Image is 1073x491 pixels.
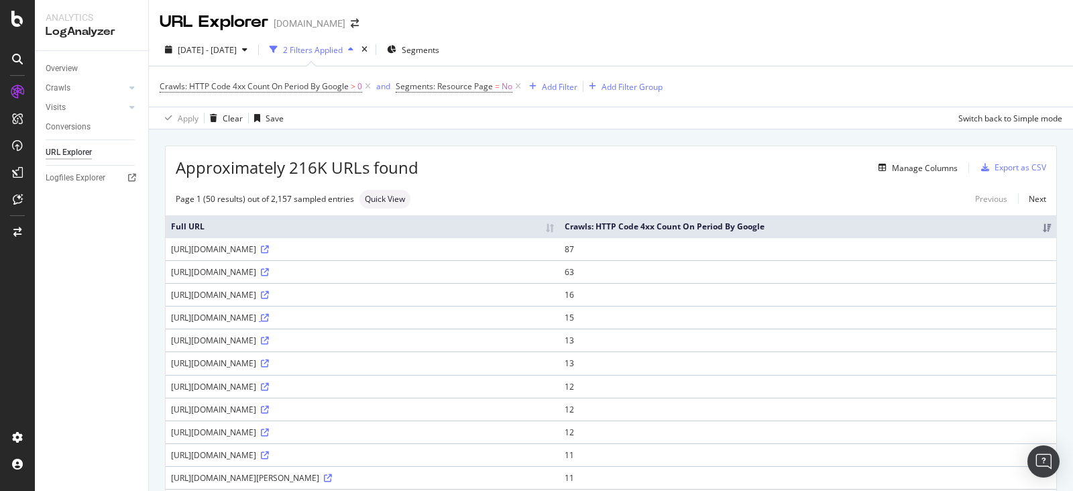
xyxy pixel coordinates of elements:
[46,146,139,160] a: URL Explorer
[171,404,554,415] div: [URL][DOMAIN_NAME]
[160,39,253,60] button: [DATE] - [DATE]
[502,77,512,96] span: No
[46,171,105,185] div: Logfiles Explorer
[166,215,559,237] th: Full URL: activate to sort column ascending
[171,427,554,438] div: [URL][DOMAIN_NAME]
[559,329,1056,351] td: 13
[264,39,359,60] button: 2 Filters Applied
[1018,189,1046,209] a: Next
[205,107,243,129] button: Clear
[559,421,1056,443] td: 12
[171,312,554,323] div: [URL][DOMAIN_NAME]
[223,113,243,124] div: Clear
[171,266,554,278] div: [URL][DOMAIN_NAME]
[559,351,1056,374] td: 13
[559,260,1056,283] td: 63
[46,81,70,95] div: Crawls
[365,195,405,203] span: Quick View
[542,81,577,93] div: Add Filter
[1027,445,1060,478] div: Open Intercom Messenger
[402,44,439,56] span: Segments
[559,215,1056,237] th: Crawls: HTTP Code 4xx Count On Period By Google: activate to sort column ascending
[46,62,78,76] div: Overview
[559,398,1056,421] td: 12
[602,81,663,93] div: Add Filter Group
[559,375,1056,398] td: 12
[46,120,139,134] a: Conversions
[583,78,663,95] button: Add Filter Group
[495,80,500,92] span: =
[46,101,66,115] div: Visits
[176,193,354,205] div: Page 1 (50 results) out of 2,157 sampled entries
[958,113,1062,124] div: Switch back to Simple mode
[171,381,554,392] div: [URL][DOMAIN_NAME]
[160,11,268,34] div: URL Explorer
[873,160,958,176] button: Manage Columns
[171,358,554,369] div: [URL][DOMAIN_NAME]
[46,62,139,76] a: Overview
[953,107,1062,129] button: Switch back to Simple mode
[178,113,199,124] div: Apply
[249,107,284,129] button: Save
[266,113,284,124] div: Save
[46,146,92,160] div: URL Explorer
[178,44,237,56] span: [DATE] - [DATE]
[559,306,1056,329] td: 15
[559,443,1056,466] td: 11
[46,24,137,40] div: LogAnalyzer
[351,19,359,28] div: arrow-right-arrow-left
[559,237,1056,260] td: 87
[46,11,137,24] div: Analytics
[171,472,554,484] div: [URL][DOMAIN_NAME][PERSON_NAME]
[160,80,349,92] span: Crawls: HTTP Code 4xx Count On Period By Google
[46,81,125,95] a: Crawls
[359,190,410,209] div: neutral label
[171,335,554,346] div: [URL][DOMAIN_NAME]
[376,80,390,93] button: and
[382,39,445,60] button: Segments
[559,466,1056,489] td: 11
[359,43,370,56] div: times
[171,449,554,461] div: [URL][DOMAIN_NAME]
[176,156,418,179] span: Approximately 216K URLs found
[171,243,554,255] div: [URL][DOMAIN_NAME]
[995,162,1046,173] div: Export as CSV
[376,80,390,92] div: and
[46,101,125,115] a: Visits
[171,289,554,301] div: [URL][DOMAIN_NAME]
[46,120,91,134] div: Conversions
[976,157,1046,178] button: Export as CSV
[46,171,139,185] a: Logfiles Explorer
[396,80,493,92] span: Segments: Resource Page
[524,78,577,95] button: Add Filter
[160,107,199,129] button: Apply
[283,44,343,56] div: 2 Filters Applied
[892,162,958,174] div: Manage Columns
[274,17,345,30] div: [DOMAIN_NAME]
[357,77,362,96] span: 0
[559,283,1056,306] td: 16
[351,80,355,92] span: >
